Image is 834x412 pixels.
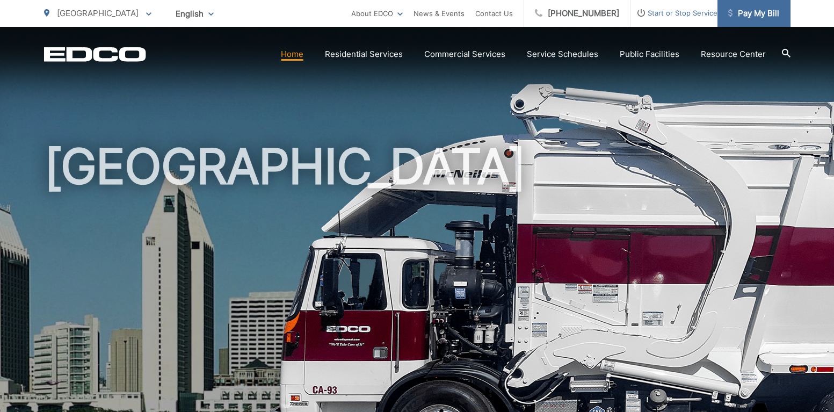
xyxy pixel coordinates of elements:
span: English [168,4,222,23]
a: Home [281,48,303,61]
a: Contact Us [475,7,513,20]
a: About EDCO [351,7,403,20]
span: [GEOGRAPHIC_DATA] [57,8,139,18]
a: EDCD logo. Return to the homepage. [44,47,146,62]
a: News & Events [414,7,465,20]
a: Resource Center [701,48,766,61]
span: Pay My Bill [728,7,779,20]
a: Public Facilities [620,48,679,61]
a: Service Schedules [527,48,598,61]
a: Commercial Services [424,48,505,61]
a: Residential Services [325,48,403,61]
